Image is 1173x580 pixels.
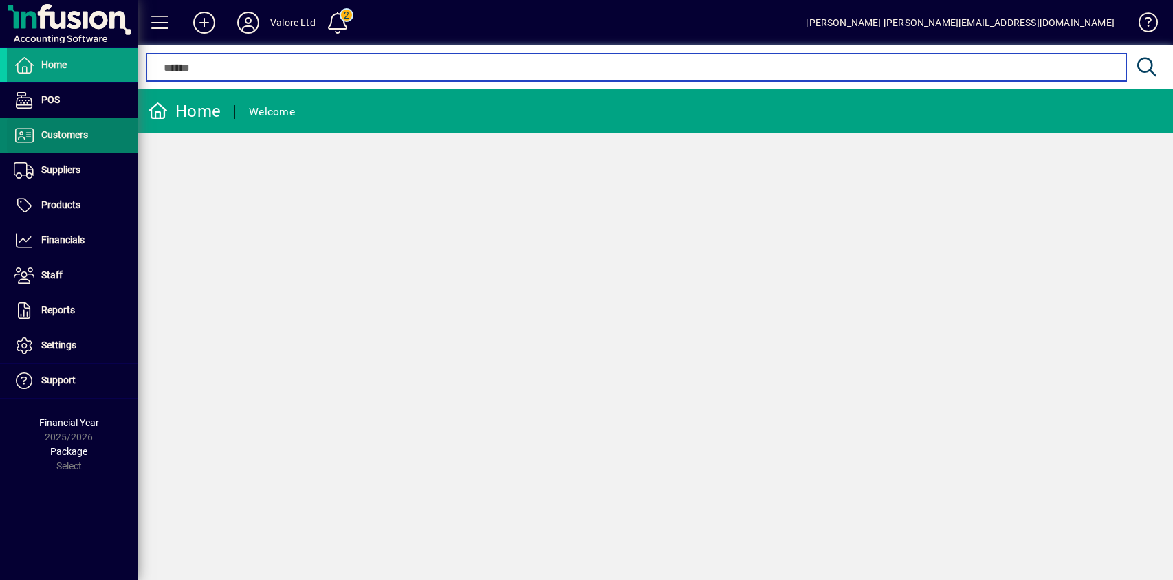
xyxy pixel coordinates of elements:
[50,446,87,457] span: Package
[41,199,80,210] span: Products
[41,94,60,105] span: POS
[41,269,63,280] span: Staff
[7,328,138,363] a: Settings
[7,188,138,223] a: Products
[7,153,138,188] a: Suppliers
[7,258,138,293] a: Staff
[7,223,138,258] a: Financials
[41,129,88,140] span: Customers
[806,12,1115,34] div: [PERSON_NAME] [PERSON_NAME][EMAIL_ADDRESS][DOMAIN_NAME]
[41,304,75,315] span: Reports
[226,10,270,35] button: Profile
[41,339,76,350] span: Settings
[7,118,138,153] a: Customers
[41,59,67,70] span: Home
[7,364,138,398] a: Support
[1128,3,1156,47] a: Knowledge Base
[7,293,138,328] a: Reports
[182,10,226,35] button: Add
[249,101,295,123] div: Welcome
[41,164,80,175] span: Suppliers
[41,375,76,386] span: Support
[270,12,316,34] div: Valore Ltd
[148,100,221,122] div: Home
[39,417,99,428] span: Financial Year
[41,234,85,245] span: Financials
[7,83,138,118] a: POS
